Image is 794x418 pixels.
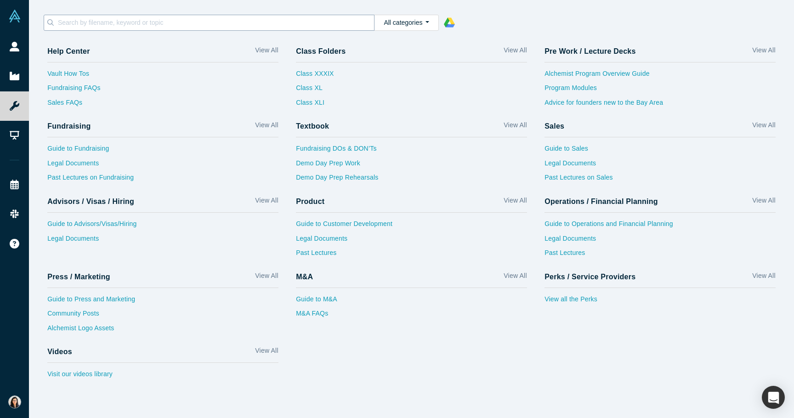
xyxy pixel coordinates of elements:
a: Guide to Fundraising [47,144,278,158]
h4: Press / Marketing [47,272,110,281]
h4: Sales [544,122,564,130]
a: Legal Documents [544,234,776,249]
a: View All [255,346,278,359]
a: Vault How Tos [47,69,278,84]
h4: Operations / Financial Planning [544,197,658,206]
a: Guide to Press and Marketing [47,294,278,309]
a: View All [504,196,527,209]
a: Class XXXIX [296,69,334,84]
a: Community Posts [47,309,278,323]
a: View All [504,271,527,284]
a: Guide to Sales [544,144,776,158]
a: Past Lectures [544,248,776,263]
a: View All [752,120,775,134]
a: View All [752,271,775,284]
h4: Product [296,197,324,206]
button: All categories [374,15,439,31]
a: View All [752,45,775,59]
a: Past Lectures on Sales [544,173,776,187]
input: Search by filename, keyword or topic [57,17,374,28]
a: Advice for founders new to the Bay Area [544,98,776,113]
a: Guide to M&A [296,294,527,309]
h4: Textbook [296,122,329,130]
h4: M&A [296,272,313,281]
a: Fundraising DOs & DON’Ts [296,144,527,158]
a: Demo Day Prep Work [296,158,527,173]
h4: Perks / Service Providers [544,272,635,281]
a: View All [255,196,278,209]
a: Fundraising FAQs [47,83,278,98]
a: Guide to Customer Development [296,219,527,234]
img: Renumathy Dhanasekaran's Account [8,395,21,408]
a: View All [504,45,527,59]
a: View All [752,196,775,209]
a: Past Lectures on Fundraising [47,173,278,187]
h4: Class Folders [296,47,346,56]
a: Program Modules [544,83,776,98]
h4: Pre Work / Lecture Decks [544,47,635,56]
a: View All [255,45,278,59]
a: Demo Day Prep Rehearsals [296,173,527,187]
a: View all the Perks [544,294,776,309]
a: Class XL [296,83,334,98]
h4: Advisors / Visas / Hiring [47,197,134,206]
a: View All [255,271,278,284]
a: Guide to Operations and Financial Planning [544,219,776,234]
a: View All [504,120,527,134]
a: View All [255,120,278,134]
h4: Help Center [47,47,90,56]
a: Legal Documents [47,158,278,173]
a: Legal Documents [296,234,527,249]
a: M&A FAQs [296,309,527,323]
a: Past Lectures [296,248,527,263]
a: Alchemist Program Overview Guide [544,69,776,84]
a: Guide to Advisors/Visas/Hiring [47,219,278,234]
a: Sales FAQs [47,98,278,113]
a: Class XLI [296,98,334,113]
h4: Fundraising [47,122,91,130]
img: Alchemist Vault Logo [8,10,21,23]
a: Alchemist Logo Assets [47,323,278,338]
a: Legal Documents [544,158,776,173]
a: Visit our videos library [47,369,278,384]
a: Legal Documents [47,234,278,249]
h4: Videos [47,347,72,356]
